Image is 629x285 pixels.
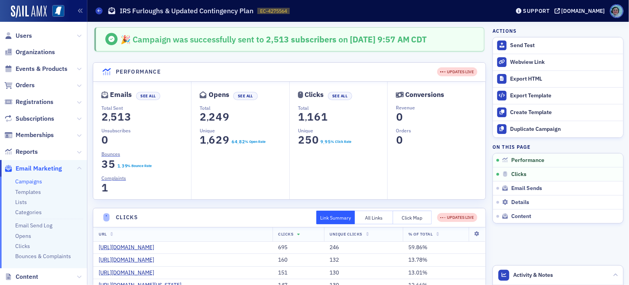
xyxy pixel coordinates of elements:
a: Registrations [4,98,53,106]
span: 6 [207,133,218,147]
span: 2 [99,110,110,124]
span: Reports [16,148,38,156]
span: , [207,113,209,123]
a: Export Template [493,87,623,104]
span: , [108,113,110,123]
div: 13.01% [408,269,480,276]
div: 130 [330,269,397,276]
span: URL [99,231,107,237]
span: Users [16,32,32,40]
div: 246 [330,244,397,251]
p: Unique [200,127,289,134]
a: View Homepage [47,5,64,18]
span: CDT [409,34,427,45]
a: Templates [15,188,41,195]
span: 2 [214,133,225,147]
section: 2,249 [200,113,230,121]
div: Conversions [406,93,445,97]
a: Organizations [4,48,55,56]
span: Registrations [16,98,53,106]
button: Link Summary [316,211,355,224]
span: Complaints [101,174,126,181]
section: 0 [396,135,403,144]
button: Send Test [493,37,623,54]
span: Profile [610,4,624,18]
span: 6 [231,138,235,145]
span: 9 [124,162,128,169]
span: 1 [198,133,209,147]
span: 0 [394,133,404,147]
span: 9 [221,133,232,147]
span: 2 [296,133,307,147]
p: Unique [298,127,387,134]
span: Events & Products [16,65,67,73]
span: Orders [16,81,35,90]
a: Complaints [101,174,132,181]
span: [DATE] [350,34,377,45]
p: Total [200,104,289,111]
span: 1 [319,110,330,124]
span: 3 [120,162,124,169]
p: Unsubscribes [101,127,191,134]
a: Categories [15,209,42,216]
h1: IRS Furloughs & Updated Contingency Plan [120,6,253,16]
a: Orders [4,81,35,90]
a: Content [4,273,38,281]
a: Events & Products [4,65,67,73]
span: 🎉 Campaign was successfully sent to on [120,34,350,45]
span: 0 [99,133,110,147]
span: 9 [221,110,232,124]
a: Campaigns [15,178,42,185]
span: Organizations [16,48,55,56]
span: Performance [511,157,544,164]
span: 0 [310,133,321,147]
div: 695 [278,244,319,251]
span: Unique Clicks [330,231,362,237]
a: [URL][DOMAIN_NAME] [99,257,160,264]
a: Bounces & Complaints [15,253,71,260]
span: Clicks [278,231,293,237]
a: Export HTML [493,70,623,87]
h4: Actions [493,27,517,34]
h4: Clicks [116,213,138,222]
a: Clicks [15,243,30,250]
div: 59.86% [408,244,480,251]
a: Bounces [101,150,126,157]
span: Content [511,213,531,220]
span: 3 [99,157,110,171]
h4: Performance [116,68,161,76]
div: Send Test [510,42,619,49]
button: [DOMAIN_NAME] [555,8,608,14]
a: [URL][DOMAIN_NAME] [99,244,160,251]
section: 250 [298,135,319,144]
button: Duplicate Campaign [493,121,623,137]
span: Details [511,199,529,206]
button: See All [136,92,160,100]
span: Content [16,273,38,281]
span: . [120,164,121,169]
div: Opens [209,93,229,97]
button: Click Map [393,211,432,224]
div: 160 [278,257,319,264]
span: 5 [106,157,117,171]
span: 1 [99,181,110,195]
section: 1,629 [200,135,230,144]
p: Orders [396,127,485,134]
span: 0 [394,110,404,124]
span: 4 [234,138,238,145]
section: 2,513 [101,113,131,121]
span: Subscriptions [16,114,54,123]
img: SailAMX [11,5,47,18]
div: UPDATES LIVE [440,69,474,75]
span: % Of Total [408,231,432,237]
div: 151 [278,269,319,276]
a: Webview Link [493,54,623,70]
span: , [207,135,209,146]
span: 2 [198,110,209,124]
span: 1 [296,110,307,124]
span: 5 [108,110,119,124]
span: 1 [305,110,315,124]
section: 9.95 [320,139,331,144]
span: EC-4275564 [260,8,287,14]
